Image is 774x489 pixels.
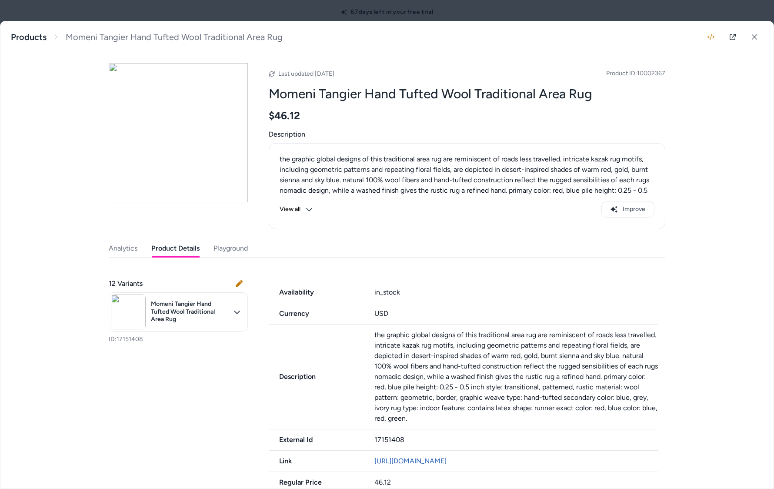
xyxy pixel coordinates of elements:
span: Momeni Tangier Hand Tufted Wool Traditional Area Rug [66,32,283,43]
button: Playground [214,240,248,257]
img: rules [111,295,146,329]
button: Improve [601,201,654,218]
span: Currency [269,308,364,319]
img: rules [109,63,248,202]
p: the graphic global designs of this traditional area rug are reminiscent of roads less travelled. ... [374,330,659,424]
span: Momeni Tangier Hand Tufted Wool Traditional Area Rug [151,300,228,323]
button: View all [280,201,313,218]
p: ID: 17151408 [109,335,248,344]
p: the graphic global designs of this traditional area rug are reminiscent of roads less travelled. ... [280,154,654,227]
h2: Momeni Tangier Hand Tufted Wool Traditional Area Rug [269,86,665,102]
span: Availability [269,287,364,298]
span: Description [269,129,665,140]
a: [URL][DOMAIN_NAME] [374,457,447,465]
button: Product Details [151,240,200,257]
a: Products [11,32,47,43]
span: Regular Price [269,477,364,488]
div: USD [374,308,659,319]
button: Analytics [109,240,137,257]
div: in_stock [374,287,659,298]
div: 17151408 [374,435,659,445]
span: Description [269,372,364,382]
span: $46.12 [269,109,300,122]
span: Last updated [DATE] [278,70,334,77]
span: Product ID: 10002367 [606,69,665,78]
button: Momeni Tangier Hand Tufted Wool Traditional Area Rug [109,292,248,332]
span: External Id [269,435,364,445]
span: 12 Variants [109,278,143,289]
div: 46.12 [374,477,659,488]
span: Link [269,456,364,466]
nav: breadcrumb [11,32,283,43]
